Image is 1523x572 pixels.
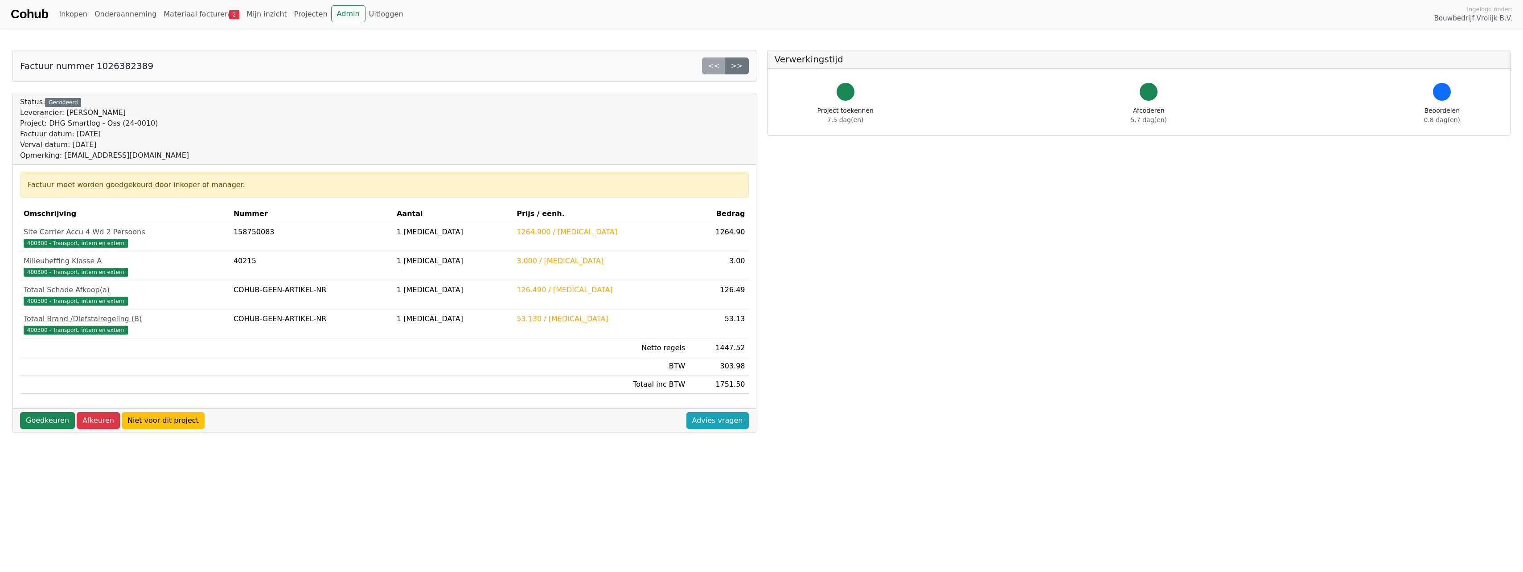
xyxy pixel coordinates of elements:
div: 1 [MEDICAL_DATA] [397,314,509,324]
a: Niet voor dit project [122,412,205,429]
span: 5.7 dag(en) [1131,116,1167,123]
span: Bouwbedrijf Vrolijk B.V. [1434,13,1512,24]
span: Ingelogd onder: [1467,5,1512,13]
span: 400300 - Transport, intern en extern [24,326,128,335]
h5: Factuur nummer 1026382389 [20,61,153,71]
a: Projecten [291,5,331,23]
span: 2 [229,10,239,19]
div: Totaal Schade Afkoop(a) [24,285,226,295]
div: Factuur moet worden goedgekeurd door inkoper of manager. [28,180,741,190]
td: COHUB-GEEN-ARTIKEL-NR [230,310,393,339]
span: 7.5 dag(en) [827,116,863,123]
td: 53.13 [689,310,748,339]
td: COHUB-GEEN-ARTIKEL-NR [230,281,393,310]
a: Site Carrier Accu 4 Wd 2 Persoons400300 - Transport, intern en extern [24,227,226,248]
a: Uitloggen [365,5,407,23]
a: Milieuheffing Klasse A400300 - Transport, intern en extern [24,256,226,277]
span: 400300 - Transport, intern en extern [24,297,128,306]
div: 126.490 / [MEDICAL_DATA] [517,285,685,295]
td: 1751.50 [689,376,748,394]
div: Status: [20,97,189,161]
a: Cohub [11,4,48,25]
div: Factuur datum: [DATE] [20,129,189,139]
div: Gecodeerd [45,98,81,107]
td: 1264.90 [689,223,748,252]
a: Totaal Brand /Diefstalregeling (B)400300 - Transport, intern en extern [24,314,226,335]
td: 126.49 [689,281,748,310]
div: Afcoderen [1131,106,1167,125]
div: Project toekennen [817,106,874,125]
div: 1 [MEDICAL_DATA] [397,256,509,266]
a: Totaal Schade Afkoop(a)400300 - Transport, intern en extern [24,285,226,306]
a: Onderaanneming [91,5,160,23]
a: Inkopen [55,5,90,23]
div: Totaal Brand /Diefstalregeling (B) [24,314,226,324]
td: 3.00 [689,252,748,281]
span: 0.8 dag(en) [1424,116,1460,123]
a: Mijn inzicht [243,5,291,23]
div: Milieuheffing Klasse A [24,256,226,266]
a: Goedkeuren [20,412,75,429]
td: 303.98 [689,357,748,376]
span: 400300 - Transport, intern en extern [24,239,128,248]
div: Beoordelen [1424,106,1460,125]
div: Site Carrier Accu 4 Wd 2 Persoons [24,227,226,237]
td: 158750083 [230,223,393,252]
a: Afkeuren [77,412,120,429]
div: 1264.900 / [MEDICAL_DATA] [517,227,685,237]
div: Leverancier: [PERSON_NAME] [20,107,189,118]
a: Admin [331,5,365,22]
th: Omschrijving [20,205,230,223]
td: BTW [513,357,689,376]
span: 400300 - Transport, intern en extern [24,268,128,277]
div: 53.130 / [MEDICAL_DATA] [517,314,685,324]
td: Totaal inc BTW [513,376,689,394]
th: Nummer [230,205,393,223]
div: 1 [MEDICAL_DATA] [397,227,509,237]
a: Materiaal facturen2 [160,5,243,23]
a: Advies vragen [686,412,749,429]
td: 1447.52 [689,339,748,357]
th: Prijs / eenh. [513,205,689,223]
td: 40215 [230,252,393,281]
div: Verval datum: [DATE] [20,139,189,150]
th: Aantal [393,205,513,223]
td: Netto regels [513,339,689,357]
div: Opmerking: [EMAIL_ADDRESS][DOMAIN_NAME] [20,150,189,161]
th: Bedrag [689,205,748,223]
div: 1 [MEDICAL_DATA] [397,285,509,295]
div: 3.000 / [MEDICAL_DATA] [517,256,685,266]
div: Project: DHG Smartlog - Oss (24-0010) [20,118,189,129]
a: >> [725,57,749,74]
h5: Verwerkingstijd [775,54,1503,65]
